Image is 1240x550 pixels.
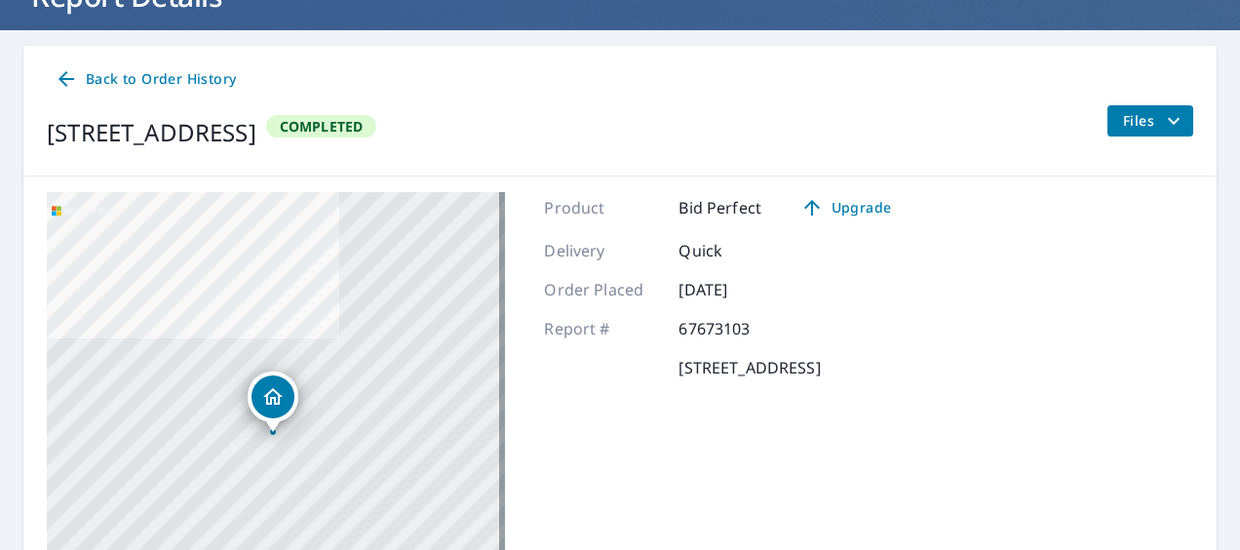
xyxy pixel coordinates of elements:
p: [DATE] [678,278,795,301]
div: Dropped pin, building 1, Residential property, 1285 185th St Waverly, IA 50677 [248,372,298,432]
p: [STREET_ADDRESS] [678,356,820,379]
a: Back to Order History [47,61,244,98]
span: Files [1123,109,1185,133]
p: Order Placed [544,278,661,301]
div: [STREET_ADDRESS] [47,115,256,150]
p: Bid Perfect [678,196,761,219]
p: 67673103 [678,317,795,340]
button: filesDropdownBtn-67673103 [1106,105,1193,137]
p: Quick [678,239,795,262]
span: Upgrade [796,196,895,219]
span: Back to Order History [55,67,236,92]
span: Completed [268,117,375,136]
p: Delivery [544,239,661,262]
a: Upgrade [785,192,907,223]
p: Report # [544,317,661,340]
p: Product [544,196,661,219]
